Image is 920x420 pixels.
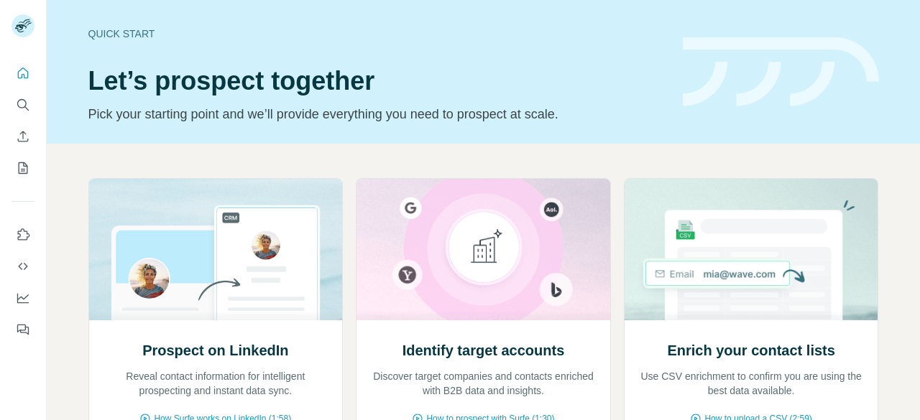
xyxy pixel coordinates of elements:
[356,179,611,320] img: Identify target accounts
[11,123,34,149] button: Enrich CSV
[371,369,596,398] p: Discover target companies and contacts enriched with B2B data and insights.
[88,104,666,124] p: Pick your starting point and we’ll provide everything you need to prospect at scale.
[667,340,834,360] h2: Enrich your contact lists
[402,340,565,360] h2: Identify target accounts
[11,92,34,118] button: Search
[88,67,666,95] h1: Let’s prospect together
[103,369,328,398] p: Reveal contact information for intelligent prospecting and instant data sync.
[11,222,34,248] button: Use Surfe on LinkedIn
[11,285,34,311] button: Dashboard
[624,179,879,320] img: Enrich your contact lists
[11,317,34,342] button: Feedback
[88,179,344,320] img: Prospect on LinkedIn
[11,60,34,86] button: Quick start
[11,253,34,279] button: Use Surfe API
[639,369,864,398] p: Use CSV enrichment to confirm you are using the best data available.
[88,27,666,41] div: Quick start
[142,340,288,360] h2: Prospect on LinkedIn
[11,155,34,181] button: My lists
[683,37,879,107] img: banner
